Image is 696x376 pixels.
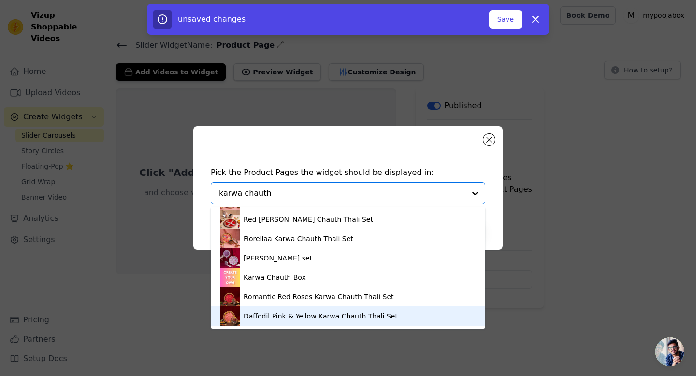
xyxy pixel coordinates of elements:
[655,337,684,366] div: Open chat
[219,188,465,199] input: Search by product title or paste product URL
[244,234,353,244] div: Fiorellaa Karwa Chauth Thali Set
[483,134,495,145] button: Close modal
[178,14,246,24] span: unsaved changes
[220,210,240,229] img: product thumbnail
[220,268,240,287] img: product thumbnail
[220,287,240,306] img: product thumbnail
[244,273,306,282] div: Karwa Chauth Box
[244,253,312,263] div: [PERSON_NAME] set
[211,167,485,178] h4: Pick the Product Pages the widget should be displayed in:
[220,306,240,326] img: product thumbnail
[244,215,373,224] div: Red [PERSON_NAME] Chauth Thali Set
[244,311,398,321] div: Daffodil Pink & Yellow Karwa Chauth Thali Set
[244,292,394,302] div: Romantic Red Roses Karwa Chauth Thali Set
[220,229,240,248] img: product thumbnail
[220,248,240,268] img: product thumbnail
[489,10,522,29] button: Save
